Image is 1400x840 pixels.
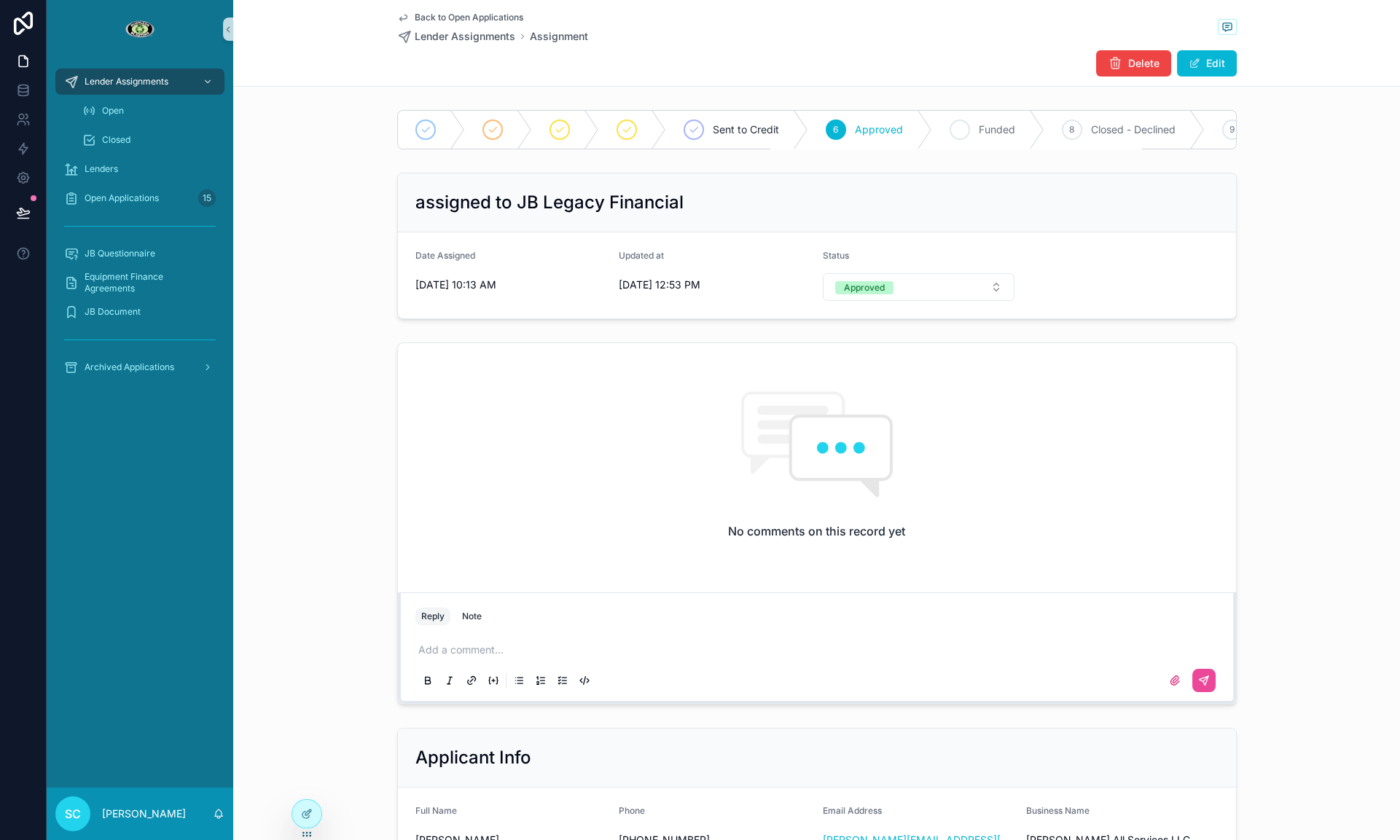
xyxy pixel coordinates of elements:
[1091,122,1176,137] span: Closed - Declined
[55,270,224,296] a: Equipment Finance Agreements
[65,805,81,823] span: SC
[844,281,885,294] div: Approved
[102,806,186,821] p: [PERSON_NAME]
[397,12,523,23] a: Back to Open Applications
[73,98,224,124] a: Open
[85,361,174,373] span: Archived Applications
[85,163,118,175] span: Lenders
[1177,50,1237,76] button: Edit
[73,127,224,153] a: Closed
[102,134,130,146] span: Closed
[85,248,155,259] span: JB Questionnaire
[619,250,664,261] span: Updated at
[415,278,608,292] span: [DATE] 10:13 AM
[979,122,1015,137] span: Funded
[85,192,159,204] span: Open Applications
[1096,50,1171,76] button: Delete
[1069,124,1074,136] span: 8
[125,17,155,41] img: App logo
[713,122,779,137] span: Sent to Credit
[823,250,849,261] span: Status
[1026,805,1090,816] span: Business Name
[85,306,141,318] span: JB Document
[530,29,588,44] a: Assignment
[462,611,482,622] div: Note
[1229,124,1235,136] span: 9
[823,273,1015,301] button: Select Button
[85,76,168,87] span: Lender Assignments
[55,68,224,95] a: Lender Assignments
[415,191,684,214] h2: assigned to JB Legacy Financial
[415,608,450,625] button: Reply
[855,122,903,137] span: Approved
[55,354,224,380] a: Archived Applications
[55,156,224,182] a: Lenders
[415,12,523,23] span: Back to Open Applications
[415,746,531,769] h2: Applicant Info
[833,124,838,136] span: 6
[198,189,216,207] div: 15
[415,250,475,261] span: Date Assigned
[55,299,224,325] a: JB Document
[55,240,224,267] a: JB Questionnaire
[415,805,457,816] span: Full Name
[415,29,515,44] span: Lender Assignments
[823,805,882,816] span: Email Address
[55,185,224,211] a: Open Applications15
[397,29,515,44] a: Lender Assignments
[619,278,811,292] span: [DATE] 12:53 PM
[102,105,124,117] span: Open
[456,608,488,625] button: Note
[47,58,233,399] div: scrollable content
[1128,56,1160,71] span: Delete
[728,522,905,540] h2: No comments on this record yet
[619,805,645,816] span: Phone
[85,271,210,294] span: Equipment Finance Agreements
